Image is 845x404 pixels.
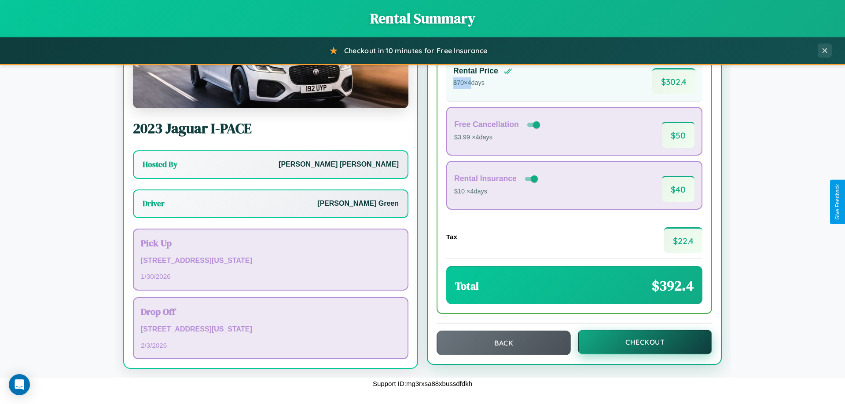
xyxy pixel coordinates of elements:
[141,339,400,351] p: 2 / 3 / 2026
[834,184,841,220] div: Give Feedback
[453,66,498,76] h4: Rental Price
[141,323,400,336] p: [STREET_ADDRESS][US_STATE]
[317,197,399,210] p: [PERSON_NAME] Green
[454,132,542,143] p: $3.99 × 4 days
[662,176,694,202] span: $ 40
[141,237,400,249] h3: Pick Up
[133,119,408,138] h2: 2023 Jaguar I-PACE
[437,331,571,355] button: Back
[279,158,399,171] p: [PERSON_NAME] [PERSON_NAME]
[141,305,400,318] h3: Drop Off
[373,378,472,389] p: Support ID: mg3rxsa88xbussdfdkh
[141,255,400,267] p: [STREET_ADDRESS][US_STATE]
[143,159,177,170] h3: Hosted By
[455,279,479,293] h3: Total
[454,120,519,129] h4: Free Cancellation
[344,46,487,55] span: Checkout in 10 minutes for Free Insurance
[454,186,540,197] p: $10 × 4 days
[9,9,836,28] h1: Rental Summary
[9,374,30,395] div: Open Intercom Messenger
[141,270,400,282] p: 1 / 30 / 2026
[453,77,512,89] p: $ 70 × 4 days
[446,233,457,240] h4: Tax
[662,122,694,148] span: $ 50
[652,68,695,94] span: $ 302.4
[454,174,517,183] h4: Rental Insurance
[578,330,712,354] button: Checkout
[664,227,702,253] span: $ 22.4
[652,276,694,295] span: $ 392.4
[143,198,165,209] h3: Driver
